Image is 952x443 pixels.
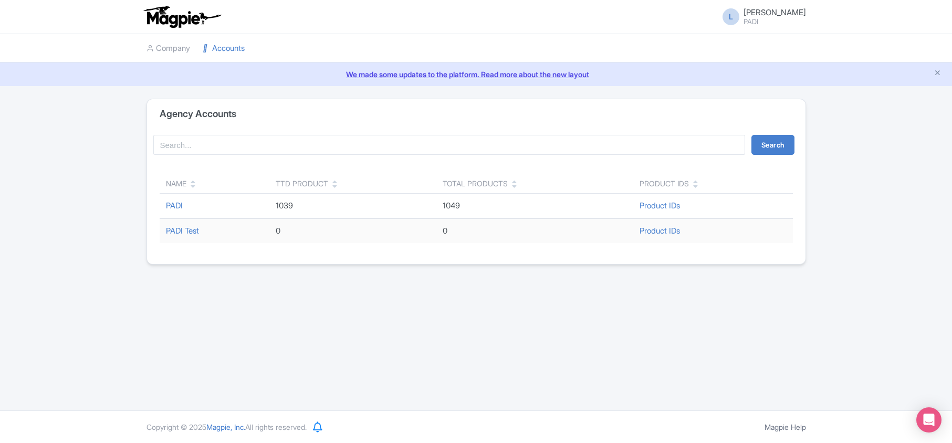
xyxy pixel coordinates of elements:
small: PADI [744,18,806,25]
div: Total Products [443,178,508,189]
input: Search... [153,135,746,155]
span: L [723,8,739,25]
a: L [PERSON_NAME] PADI [716,8,806,25]
a: PADI [166,201,183,210]
div: TTD Product [276,178,328,189]
div: Open Intercom Messenger [916,407,941,433]
span: Magpie, Inc. [206,423,245,431]
a: Company [147,34,190,63]
button: Close announcement [934,68,941,80]
a: PADI Test [166,226,199,236]
a: Accounts [203,34,245,63]
div: Product IDs [640,178,689,189]
td: 1049 [436,194,634,219]
button: Search [751,135,794,155]
a: Product IDs [640,201,680,210]
td: 0 [269,218,436,243]
td: 1039 [269,194,436,219]
span: [PERSON_NAME] [744,7,806,17]
a: We made some updates to the platform. Read more about the new layout [6,69,946,80]
div: Name [166,178,186,189]
a: Product IDs [640,226,680,236]
td: 0 [436,218,634,243]
div: Copyright © 2025 All rights reserved. [140,421,313,433]
a: Magpie Help [765,423,806,431]
h4: Agency Accounts [160,109,236,119]
img: logo-ab69f6fb50320c5b225c76a69d11143b.png [141,5,223,28]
